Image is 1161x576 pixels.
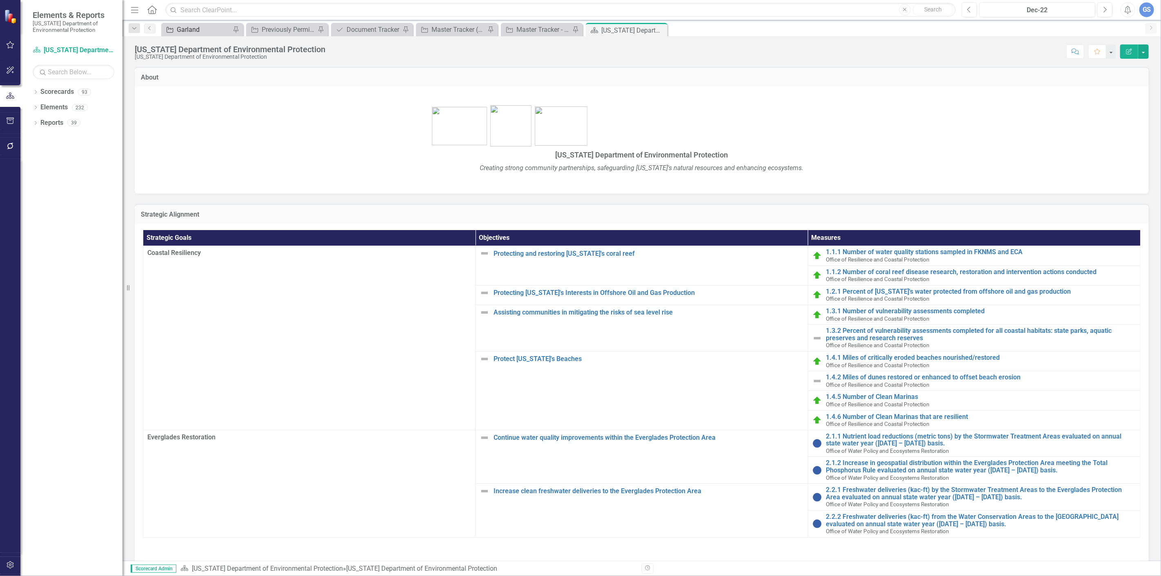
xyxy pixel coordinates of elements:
[480,288,489,298] img: Not Defined
[494,289,803,297] a: Protecting [US_STATE]'s Interests in Offshore Oil and Gas Production
[147,248,471,258] span: Coastal Resiliency
[480,486,489,496] img: Not Defined
[826,288,1136,295] a: 1.2.1 Percent of [US_STATE]'s water protected from offshore oil and gas production
[808,457,1140,484] td: Double-Click to Edit Right Click for Context Menu
[418,24,485,35] a: Master Tracker (External)
[826,501,950,507] span: Office of Water Policy and Ecosystems Restoration
[808,325,1140,352] td: Double-Click to Edit Right Click for Context Menu
[826,421,930,427] span: Office of Resilience and Coastal Protection
[826,268,1136,276] a: 1.1.2 Number of coral reef disease research, restoration and intervention actions conducted
[826,276,930,282] span: Office of Resilience and Coastal Protection
[808,410,1140,430] td: Double-Click to Edit Right Click for Context Menu
[812,357,822,366] img: On Target
[78,89,91,95] div: 93
[432,107,487,145] img: bhsp1.png
[812,270,822,280] img: On Target
[812,439,822,448] img: No Information
[163,24,231,35] a: Garland
[812,396,822,405] img: On Target
[812,251,822,261] img: On Target
[72,104,88,111] div: 232
[480,248,489,258] img: Not Defined
[33,10,114,20] span: Elements & Reports
[40,103,68,112] a: Elements
[40,87,74,97] a: Scorecards
[476,246,808,285] td: Double-Click to Edit Right Click for Context Menu
[480,354,489,364] img: Not Defined
[808,351,1140,371] td: Double-Click to Edit Right Click for Context Menu
[808,511,1140,538] td: Double-Click to Edit Right Click for Context Menu
[494,487,803,495] a: Increase clean freshwater deliveries to the Everglades Protection Area
[192,565,343,572] a: [US_STATE] Department of Environmental Protection
[808,371,1140,391] td: Double-Click to Edit Right Click for Context Menu
[826,295,930,302] span: Office of Resilience and Coastal Protection
[812,310,822,320] img: On Target
[131,565,176,573] span: Scorecard Admin
[826,315,930,322] span: Office of Resilience and Coastal Protection
[913,4,954,16] button: Search
[490,105,532,146] img: FL-DEP-LOGO-color-sam%20v4.jpg
[476,305,808,351] td: Double-Click to Edit Right Click for Context Menu
[480,308,489,317] img: Not Defined
[346,565,497,572] div: [US_STATE] Department of Environmental Protection
[333,24,400,35] a: Document Tracker
[248,24,316,35] a: Previously Permitted Tracker
[812,333,822,343] img: Not Defined
[826,486,1136,501] a: 2.2.1 Freshwater deliveries (kac-ft) by the Stormwater Treatment Areas to the Everglades Protecti...
[826,354,1136,361] a: 1.4.1 Miles of critically eroded beaches nourished/restored
[503,24,570,35] a: Master Tracker - Current User
[826,342,930,348] span: Office of Resilience and Coastal Protection
[476,285,808,305] td: Double-Click to Edit Right Click for Context Menu
[826,433,1136,447] a: 2.1.1 Nutrient load reductions (metric tons) by the Stormwater Treatment Areas evaluated on annua...
[808,285,1140,305] td: Double-Click to Edit Right Click for Context Menu
[808,246,1140,266] td: Double-Click to Edit Right Click for Context Menu
[1139,2,1154,17] button: GS
[40,118,63,128] a: Reports
[494,250,803,257] a: Protecting and restoring [US_STATE]'s coral reef
[826,248,1136,256] a: 1.1.1 Number of water quality stations sampled in FKNMS and ECA
[143,430,476,537] td: Double-Click to Edit
[431,24,485,35] div: Master Tracker (External)
[141,74,1143,81] h3: About
[826,374,1136,381] a: 1.4.2 Miles of dunes restored or enhanced to offset beach erosion
[135,45,325,54] div: [US_STATE] Department of Environmental Protection
[601,25,665,35] div: [US_STATE] Department of Environmental Protection
[476,351,808,430] td: Double-Click to Edit Right Click for Context Menu
[180,564,636,574] div: »
[177,24,231,35] div: Garland
[826,459,1136,474] a: 2.1.2 Increase in geospatial distribution within the Everglades Protection Area meeting the Total...
[476,430,808,484] td: Double-Click to Edit Right Click for Context Menu
[494,309,803,316] a: Assisting communities in mitigating the risks of sea level rise
[147,433,471,442] span: Everglades Restoration
[535,106,587,146] img: bird1.png
[826,381,930,388] span: Office of Resilience and Coastal Protection
[67,120,80,126] div: 39
[143,246,476,430] td: Double-Click to Edit
[826,327,1136,341] a: 1.3.2 Percent of vulnerability assessments completed for all coastal habitats: state parks, aquat...
[808,430,1140,457] td: Double-Click to Edit Right Click for Context Menu
[347,24,400,35] div: Document Tracker
[516,24,570,35] div: Master Tracker - Current User
[262,24,316,35] div: Previously Permitted Tracker
[494,434,803,441] a: Continue water quality improvements within the Everglades Protection Area
[33,46,114,55] a: [US_STATE] Department of Environmental Protection
[826,393,1136,401] a: 1.4.5 Number of Clean Marinas
[476,484,808,538] td: Double-Click to Edit Right Click for Context Menu
[812,465,822,475] img: No Information
[480,164,804,172] em: Creating strong community partnerships, safeguarding [US_STATE]'s natural resources and enhancing...
[982,5,1092,15] div: Dec-22
[979,2,1095,17] button: Dec-22
[4,9,18,24] img: ClearPoint Strategy
[826,474,950,481] span: Office of Water Policy and Ecosystems Restoration
[826,256,930,263] span: Office of Resilience and Coastal Protection
[33,20,114,33] small: [US_STATE] Department of Environmental Protection
[826,413,1136,421] a: 1.4.6 Number of Clean Marinas that are resilient
[812,415,822,425] img: On Target
[33,65,114,79] input: Search Below...
[141,211,1143,218] h3: Strategic Alignment
[826,401,930,408] span: Office of Resilience and Coastal Protection
[826,362,930,368] span: Office of Resilience and Coastal Protection
[812,290,822,300] img: On Target
[165,3,956,17] input: Search ClearPoint...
